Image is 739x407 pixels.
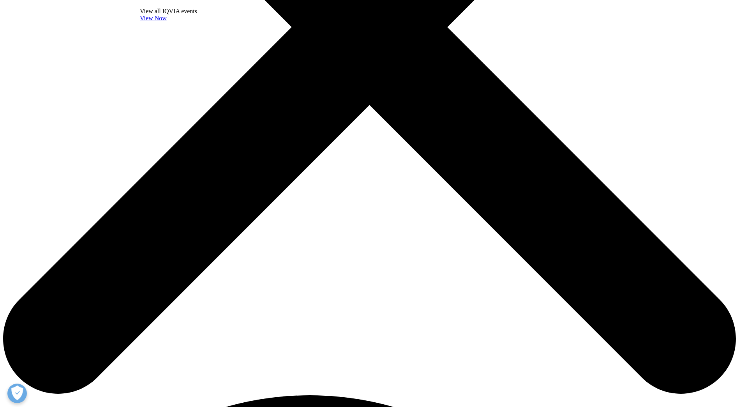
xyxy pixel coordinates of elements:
[140,8,290,15] div: View all IQVIA events
[7,384,27,403] button: Open Preferences
[140,15,167,21] a: View Now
